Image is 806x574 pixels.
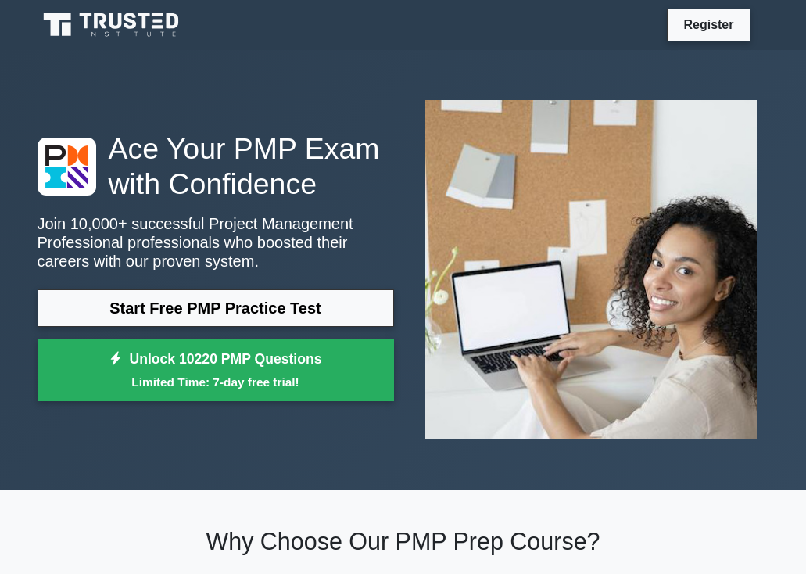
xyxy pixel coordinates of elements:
[38,214,394,271] p: Join 10,000+ successful Project Management Professional professionals who boosted their careers w...
[674,15,743,34] a: Register
[38,527,769,556] h2: Why Choose Our PMP Prep Course?
[38,339,394,401] a: Unlock 10220 PMP QuestionsLimited Time: 7-day free trial!
[38,131,394,202] h1: Ace Your PMP Exam with Confidence
[38,289,394,327] a: Start Free PMP Practice Test
[57,373,374,391] small: Limited Time: 7-day free trial!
